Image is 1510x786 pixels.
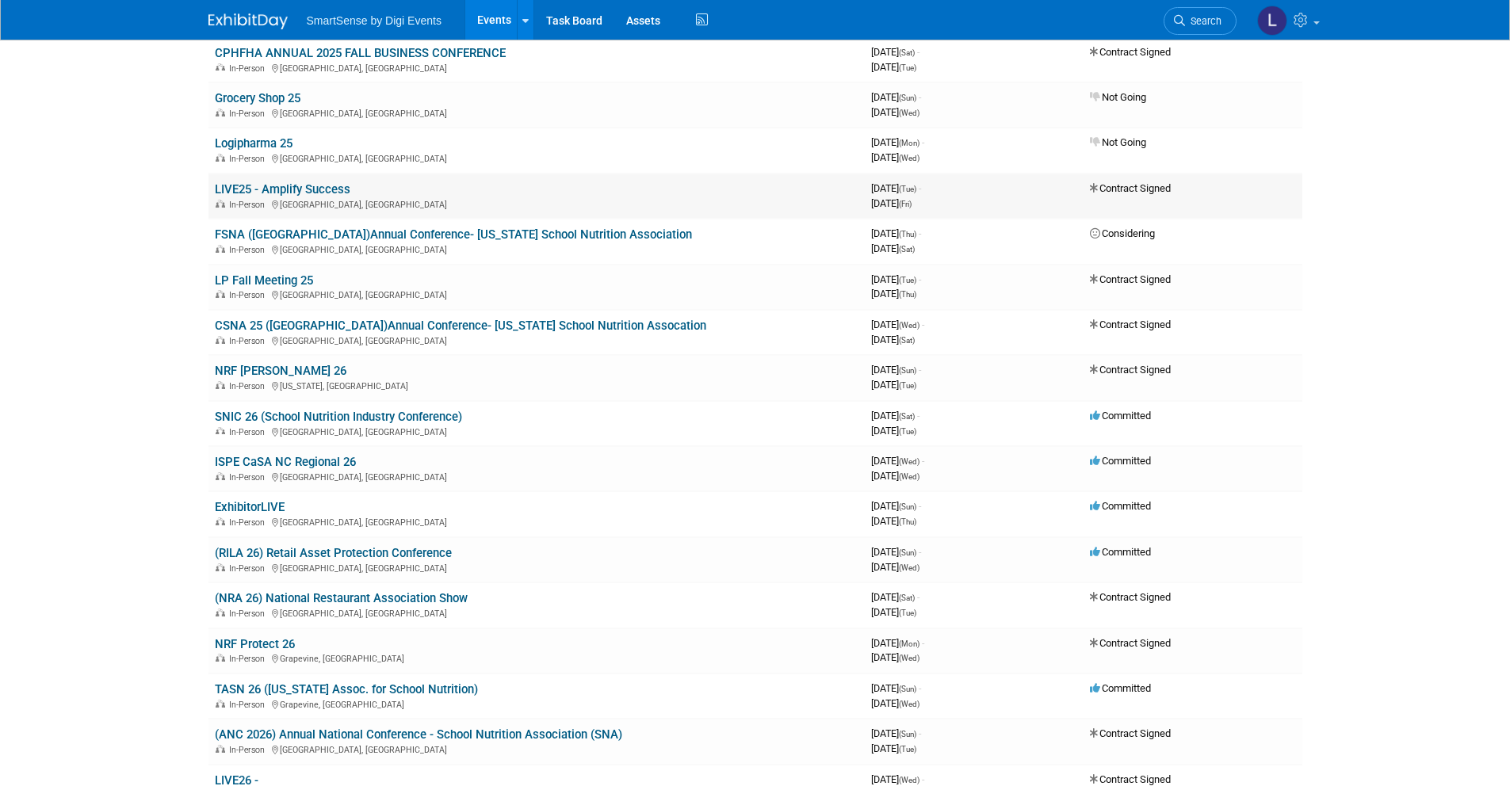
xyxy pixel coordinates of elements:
[1090,319,1171,330] span: Contract Signed
[215,697,858,710] div: Grapevine, [GEOGRAPHIC_DATA]
[215,637,295,651] a: NRF Protect 26
[1090,46,1171,58] span: Contract Signed
[216,609,225,616] img: In-Person Event
[871,106,919,118] span: [DATE]
[1090,182,1171,194] span: Contract Signed
[919,727,921,739] span: -
[215,515,858,528] div: [GEOGRAPHIC_DATA], [GEOGRAPHIC_DATA]
[899,502,916,511] span: (Sun)
[919,182,921,194] span: -
[899,230,916,238] span: (Thu)
[229,336,270,346] span: In-Person
[899,517,916,526] span: (Thu)
[229,154,270,164] span: In-Person
[215,91,300,105] a: Grocery Shop 25
[922,455,924,467] span: -
[899,685,916,693] span: (Sun)
[1090,637,1171,649] span: Contract Signed
[899,639,919,648] span: (Mon)
[899,48,915,57] span: (Sat)
[215,46,506,60] a: CPHFHA ANNUAL 2025 FALL BUSINESS CONFERENCE
[899,63,916,72] span: (Tue)
[1164,7,1237,35] a: Search
[229,200,270,210] span: In-Person
[307,14,442,27] span: SmartSense by Digi Events
[899,200,912,208] span: (Fri)
[1185,15,1221,27] span: Search
[871,334,915,345] span: [DATE]
[229,381,270,391] span: In-Person
[216,109,225,116] img: In-Person Event
[216,745,225,753] img: In-Person Event
[871,273,921,285] span: [DATE]
[216,563,225,571] img: In-Person Event
[871,46,919,58] span: [DATE]
[899,548,916,557] span: (Sun)
[215,319,706,333] a: CSNA 25 ([GEOGRAPHIC_DATA])Annual Conference- [US_STATE] School Nutrition Assocation
[215,151,858,164] div: [GEOGRAPHIC_DATA], [GEOGRAPHIC_DATA]
[917,410,919,422] span: -
[229,517,270,528] span: In-Person
[216,381,225,389] img: In-Person Event
[899,472,919,481] span: (Wed)
[216,154,225,162] img: In-Person Event
[871,151,919,163] span: [DATE]
[215,425,858,437] div: [GEOGRAPHIC_DATA], [GEOGRAPHIC_DATA]
[871,742,916,754] span: [DATE]
[1090,591,1171,603] span: Contract Signed
[871,242,915,254] span: [DATE]
[215,273,313,288] a: LP Fall Meeting 25
[899,700,919,708] span: (Wed)
[216,63,225,71] img: In-Person Event
[229,290,270,300] span: In-Person
[899,593,915,602] span: (Sat)
[1090,410,1151,422] span: Committed
[922,773,924,785] span: -
[1257,6,1287,36] img: Leland Jenkins
[899,730,916,738] span: (Sun)
[899,154,919,162] span: (Wed)
[899,609,916,617] span: (Tue)
[899,245,915,254] span: (Sat)
[215,742,858,755] div: [GEOGRAPHIC_DATA], [GEOGRAPHIC_DATA]
[216,517,225,525] img: In-Person Event
[899,336,915,345] span: (Sat)
[229,563,270,574] span: In-Person
[919,227,921,239] span: -
[216,472,225,480] img: In-Person Event
[899,93,916,102] span: (Sun)
[1090,773,1171,785] span: Contract Signed
[1090,546,1151,558] span: Committed
[919,364,921,376] span: -
[871,288,916,300] span: [DATE]
[871,637,924,649] span: [DATE]
[899,412,915,421] span: (Sat)
[215,591,468,605] a: (NRA 26) National Restaurant Association Show
[871,319,924,330] span: [DATE]
[899,654,919,662] span: (Wed)
[919,682,921,694] span: -
[208,13,288,29] img: ExhibitDay
[899,366,916,375] span: (Sun)
[899,381,916,390] span: (Tue)
[215,410,462,424] a: SNIC 26 (School Nutrition Industry Conference)
[871,61,916,73] span: [DATE]
[1090,364,1171,376] span: Contract Signed
[1090,727,1171,739] span: Contract Signed
[1090,227,1155,239] span: Considering
[229,63,270,74] span: In-Person
[215,364,346,378] a: NRF [PERSON_NAME] 26
[899,457,919,466] span: (Wed)
[871,455,924,467] span: [DATE]
[215,182,350,196] a: LIVE25 - Amplify Success
[1090,682,1151,694] span: Committed
[919,91,921,103] span: -
[215,61,858,74] div: [GEOGRAPHIC_DATA], [GEOGRAPHIC_DATA]
[229,245,270,255] span: In-Person
[229,745,270,755] span: In-Person
[229,109,270,119] span: In-Person
[871,682,921,694] span: [DATE]
[215,455,356,469] a: ISPE CaSA NC Regional 26
[229,472,270,483] span: In-Person
[871,515,916,527] span: [DATE]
